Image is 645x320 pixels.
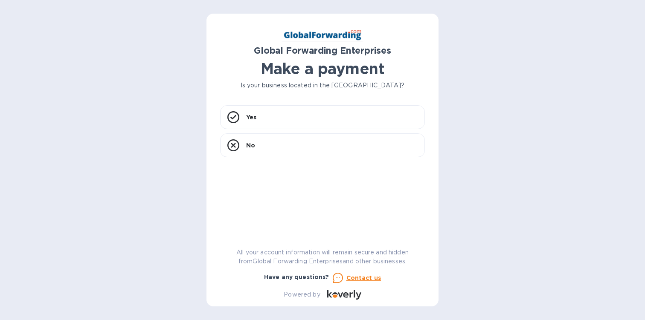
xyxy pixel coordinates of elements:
[246,141,255,150] p: No
[264,274,329,280] b: Have any questions?
[346,274,381,281] u: Contact us
[220,248,425,266] p: All your account information will remain secure and hidden from Global Forwarding Enterprises and...
[246,113,256,121] p: Yes
[284,290,320,299] p: Powered by
[220,81,425,90] p: Is your business located in the [GEOGRAPHIC_DATA]?
[254,45,391,56] b: Global Forwarding Enterprises
[220,60,425,78] h1: Make a payment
